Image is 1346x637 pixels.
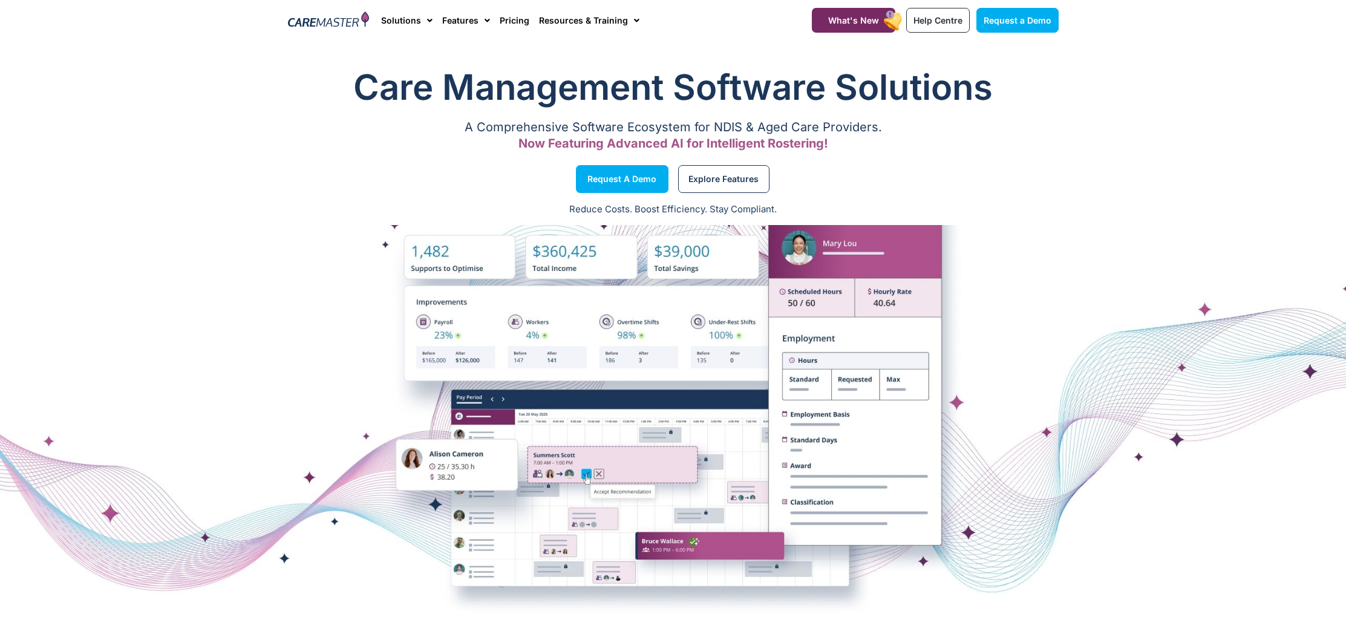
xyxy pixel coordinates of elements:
span: Explore Features [688,176,759,182]
a: Request a Demo [976,8,1059,33]
h1: Care Management Software Solutions [288,63,1059,111]
p: Reduce Costs. Boost Efficiency. Stay Compliant. [7,203,1339,217]
span: Help Centre [913,15,962,25]
a: What's New [812,8,895,33]
span: Request a Demo [587,176,656,182]
p: A Comprehensive Software Ecosystem for NDIS & Aged Care Providers. [288,123,1059,131]
span: Request a Demo [984,15,1051,25]
span: What's New [828,15,879,25]
img: CareMaster Logo [288,11,370,30]
span: Now Featuring Advanced AI for Intelligent Rostering! [518,136,828,151]
a: Explore Features [678,165,769,193]
a: Help Centre [906,8,970,33]
a: Request a Demo [576,165,668,193]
